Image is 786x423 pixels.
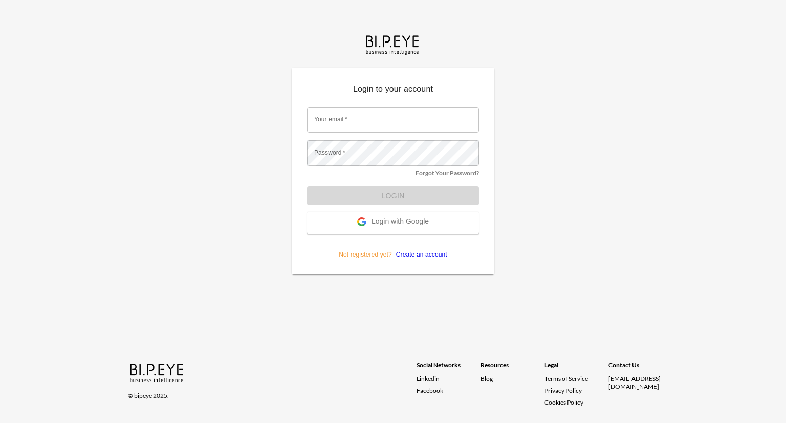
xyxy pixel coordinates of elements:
span: Linkedin [417,375,440,383]
span: Facebook [417,387,443,394]
p: Login to your account [307,83,479,99]
p: Not registered yet? [307,234,479,259]
div: [EMAIL_ADDRESS][DOMAIN_NAME] [608,375,672,390]
div: © bipeye 2025. [128,386,402,399]
div: Legal [544,361,608,375]
button: Login with Google [307,211,479,234]
a: Create an account [392,251,447,258]
img: bipeye-logo [128,361,187,384]
a: Facebook [417,387,481,394]
div: Contact Us [608,361,672,375]
div: Resources [481,361,544,375]
img: bipeye-logo [364,33,422,56]
a: Privacy Policy [544,387,582,394]
a: Terms of Service [544,375,604,383]
a: Forgot Your Password? [416,169,479,177]
a: Linkedin [417,375,481,383]
a: Cookies Policy [544,398,583,406]
a: Blog [481,375,493,383]
span: Login with Google [372,217,429,227]
div: Social Networks [417,361,481,375]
